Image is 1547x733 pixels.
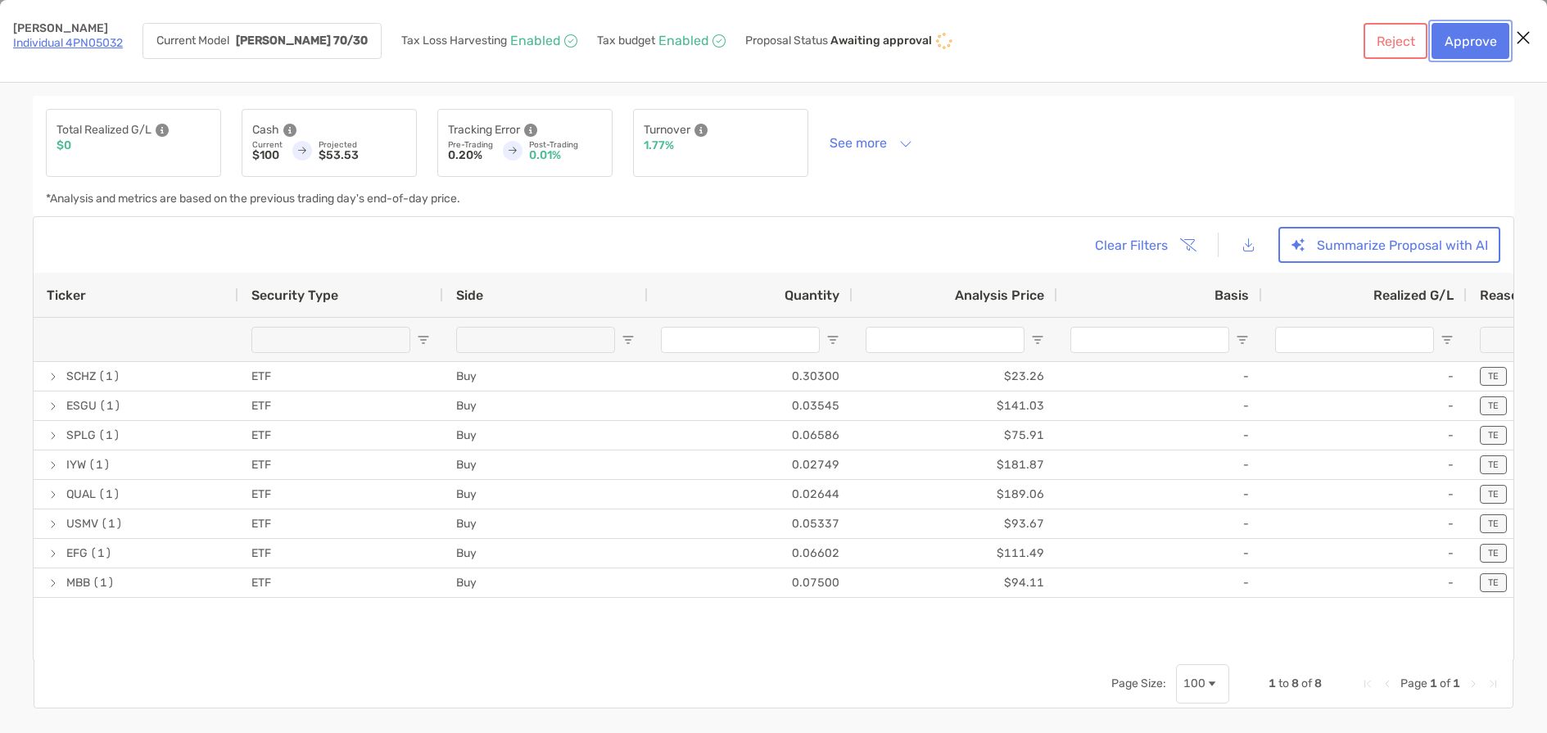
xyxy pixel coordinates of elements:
span: (1) [98,481,120,508]
span: Ticker [47,287,86,303]
input: Realized G/L Filter Input [1275,327,1434,353]
span: MBB [66,569,90,596]
p: TE [1488,400,1499,411]
p: Turnover [644,120,690,140]
div: - [1262,421,1467,450]
p: Cash [252,120,279,140]
div: - [1057,421,1262,450]
div: 100 [1183,676,1205,690]
p: TE [1488,577,1499,588]
span: (1) [88,451,111,478]
span: 8 [1291,676,1299,690]
span: (1) [99,392,121,419]
div: - [1057,362,1262,391]
span: of [1440,676,1450,690]
span: 1 [1269,676,1276,690]
div: Buy [443,421,648,450]
button: Open Filter Menu [1236,333,1249,346]
p: TE [1488,548,1499,559]
p: Tax budget [597,35,655,47]
div: Previous Page [1381,677,1394,690]
span: 1 [1430,676,1437,690]
div: ETF [238,509,443,538]
button: See more [816,129,925,157]
div: ETF [238,362,443,391]
p: $0 [57,140,71,152]
p: Post-Trading [529,140,602,150]
div: - [1262,568,1467,597]
button: Reject [1364,23,1427,59]
div: - [1057,539,1262,568]
span: Page [1400,676,1427,690]
button: Open Filter Menu [417,333,430,346]
div: 0.30300 [648,362,853,391]
div: Page Size: [1111,676,1166,690]
p: Current [252,140,283,150]
span: 8 [1314,676,1322,690]
div: ETF [238,539,443,568]
div: First Page [1361,677,1374,690]
div: Buy [443,539,648,568]
span: (1) [98,422,120,449]
span: Realized G/L [1373,287,1454,303]
div: - [1262,509,1467,538]
input: Analysis Price Filter Input [866,327,1025,353]
span: SPLG [66,422,96,449]
div: - [1262,391,1467,420]
span: Quantity [785,287,839,303]
p: Projected [319,140,406,150]
div: Buy [443,450,648,479]
span: (1) [93,569,115,596]
button: Summarize Proposal with AI [1278,227,1500,263]
div: $23.26 [853,362,1057,391]
div: ETF [238,421,443,450]
p: TE [1488,459,1499,470]
p: Total Realized G/L [57,120,152,140]
div: ETF [238,391,443,420]
div: ETF [238,450,443,479]
div: Page Size [1176,664,1229,704]
p: [PERSON_NAME] [13,23,123,34]
div: $93.67 [853,509,1057,538]
div: Last Page [1486,677,1500,690]
div: ETF [238,480,443,509]
p: Tax Loss Harvesting [401,35,507,47]
span: to [1278,676,1289,690]
span: (1) [101,510,123,537]
p: *Analysis and metrics are based on the previous trading day's end-of-day price. [46,193,460,205]
div: 0.06602 [648,539,853,568]
p: TE [1488,371,1499,382]
div: $111.49 [853,539,1057,568]
div: $189.06 [853,480,1057,509]
span: EFG [66,540,88,567]
p: Awaiting approval [830,34,932,48]
div: $94.11 [853,568,1057,597]
img: icon status [934,31,954,51]
p: 0.20% [448,150,493,161]
div: - [1057,391,1262,420]
p: Current Model [156,35,229,47]
div: $181.87 [853,450,1057,479]
span: (1) [98,363,120,390]
div: - [1262,450,1467,479]
div: - [1057,568,1262,597]
div: $141.03 [853,391,1057,420]
span: ESGU [66,392,97,419]
span: Basis [1215,287,1249,303]
span: Analysis Price [955,287,1044,303]
p: Enabled [658,35,709,47]
div: Buy [443,391,648,420]
p: 1.77% [644,140,674,152]
input: Basis Filter Input [1070,327,1229,353]
div: $75.91 [853,421,1057,450]
button: Clear Filters [1082,227,1206,263]
p: TE [1488,489,1499,500]
button: Open Filter Menu [622,333,635,346]
div: - [1057,450,1262,479]
div: 0.06586 [648,421,853,450]
div: 0.07500 [648,568,853,597]
div: Buy [443,362,648,391]
span: Security Type [251,287,338,303]
p: Enabled [510,35,561,47]
div: - [1057,509,1262,538]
